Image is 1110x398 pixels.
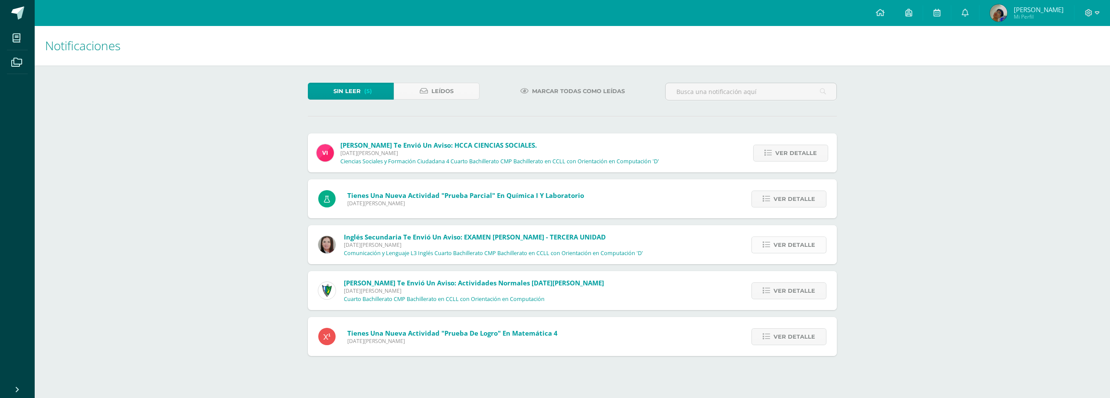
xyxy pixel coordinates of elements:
[344,241,643,249] span: [DATE][PERSON_NAME]
[347,329,558,337] span: Tienes una nueva actividad "Prueba de logro" En Matemática 4
[344,233,606,241] span: Inglés Secundaria te envió un aviso: EXAMEN [PERSON_NAME] - TERCERA UNIDAD
[347,337,558,345] span: [DATE][PERSON_NAME]
[318,282,336,299] img: 9f174a157161b4ddbe12118a61fed988.png
[347,200,584,207] span: [DATE][PERSON_NAME]
[45,37,121,54] span: Notificaciones
[317,144,334,162] img: bd6d0aa147d20350c4821b7c643124fa.png
[1014,5,1064,14] span: [PERSON_NAME]
[509,83,636,100] a: Marcar todas como leídas
[775,145,817,161] span: Ver detalle
[774,283,815,299] span: Ver detalle
[774,237,815,253] span: Ver detalle
[774,191,815,207] span: Ver detalle
[666,83,836,100] input: Busca una notificación aquí
[532,83,625,99] span: Marcar todas como leídas
[431,83,454,99] span: Leídos
[344,250,643,257] p: Comunicación y Lenguaje L3 Inglés Cuarto Bachillerato CMP Bachillerato en CCLL con Orientación en...
[344,287,604,294] span: [DATE][PERSON_NAME]
[990,4,1007,22] img: f1a3052204b4492c728547db7dcada37.png
[333,83,361,99] span: Sin leer
[394,83,480,100] a: Leídos
[344,278,604,287] span: [PERSON_NAME] te envió un aviso: Actividades Normales [DATE][PERSON_NAME]
[347,191,584,200] span: Tienes una nueva actividad "Prueba parcial" En Química I y Laboratorio
[774,329,815,345] span: Ver detalle
[308,83,394,100] a: Sin leer(5)
[1014,13,1064,20] span: Mi Perfil
[340,149,659,157] span: [DATE][PERSON_NAME]
[340,141,537,149] span: [PERSON_NAME] te envió un aviso: HCCA CIENCIAS SOCIALES.
[344,296,545,303] p: Cuarto Bachillerato CMP Bachillerato en CCLL con Orientación en Computación
[364,83,372,99] span: (5)
[318,236,336,253] img: 8af0450cf43d44e38c4a1497329761f3.png
[340,158,659,165] p: Ciencias Sociales y Formación Ciudadana 4 Cuarto Bachillerato CMP Bachillerato en CCLL con Orient...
